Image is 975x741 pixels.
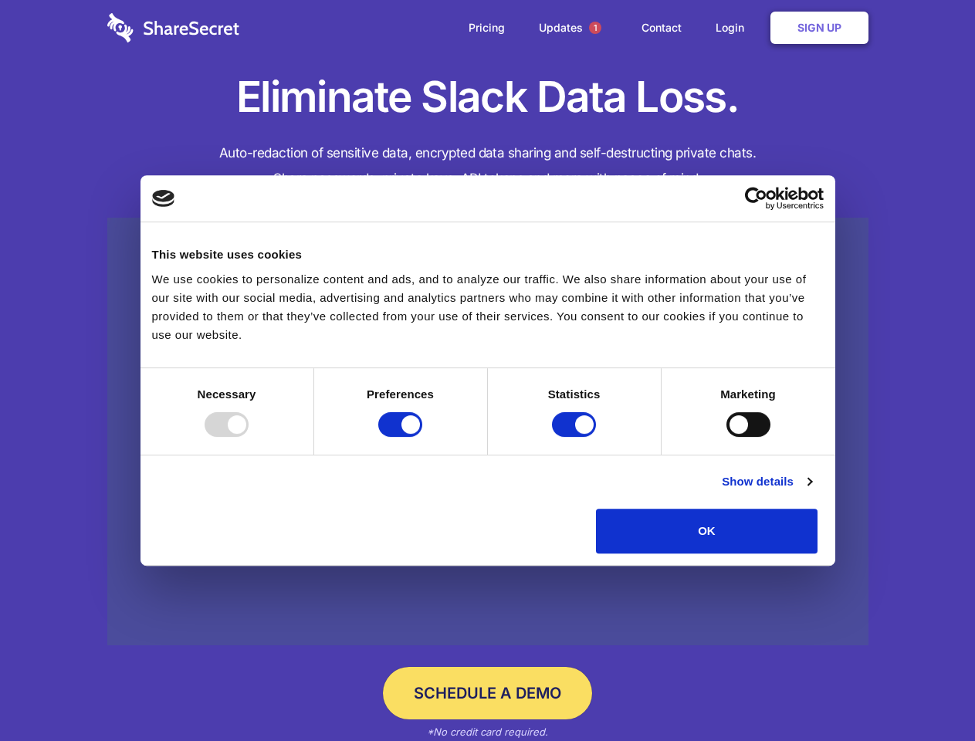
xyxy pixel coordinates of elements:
a: Wistia video thumbnail [107,218,868,646]
a: Login [700,4,767,52]
a: Contact [626,4,697,52]
span: 1 [589,22,601,34]
strong: Statistics [548,387,601,401]
a: Pricing [453,4,520,52]
img: logo-wordmark-white-trans-d4663122ce5f474addd5e946df7df03e33cb6a1c49d2221995e7729f52c070b2.svg [107,13,239,42]
img: logo [152,190,175,207]
a: Usercentrics Cookiebot - opens in a new window [689,187,824,210]
strong: Preferences [367,387,434,401]
strong: Necessary [198,387,256,401]
a: Sign Up [770,12,868,44]
div: We use cookies to personalize content and ads, and to analyze our traffic. We also share informat... [152,270,824,344]
em: *No credit card required. [427,726,548,738]
a: Schedule a Demo [383,667,592,719]
h4: Auto-redaction of sensitive data, encrypted data sharing and self-destructing private chats. Shar... [107,140,868,191]
a: Show details [722,472,811,491]
strong: Marketing [720,387,776,401]
div: This website uses cookies [152,245,824,264]
button: OK [596,509,818,553]
h1: Eliminate Slack Data Loss. [107,69,868,125]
